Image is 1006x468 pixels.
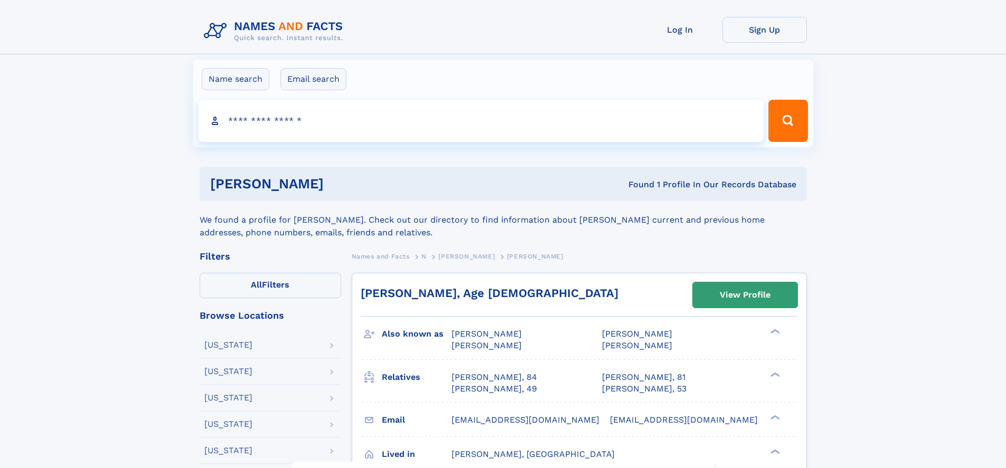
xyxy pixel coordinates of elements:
[452,329,522,339] span: [PERSON_NAME]
[210,177,476,190] h1: [PERSON_NAME]
[768,414,781,421] div: ❯
[507,253,563,260] span: [PERSON_NAME]
[722,17,807,43] a: Sign Up
[452,371,537,383] a: [PERSON_NAME], 84
[352,250,410,263] a: Names and Facts
[202,68,269,90] label: Name search
[768,448,781,455] div: ❯
[768,100,807,142] button: Search Button
[204,341,252,349] div: [US_STATE]
[199,100,764,142] input: search input
[438,253,495,260] span: [PERSON_NAME]
[452,449,615,459] span: [PERSON_NAME], [GEOGRAPHIC_DATA]
[452,383,537,395] a: [PERSON_NAME], 49
[382,411,452,429] h3: Email
[421,250,427,263] a: N
[204,394,252,402] div: [US_STATE]
[476,179,796,190] div: Found 1 Profile In Our Records Database
[438,250,495,263] a: [PERSON_NAME]
[452,340,522,350] span: [PERSON_NAME]
[251,280,262,290] span: All
[204,420,252,428] div: [US_STATE]
[200,252,341,261] div: Filters
[361,286,618,300] a: [PERSON_NAME], Age [DEMOGRAPHIC_DATA]
[452,415,599,425] span: [EMAIL_ADDRESS][DOMAIN_NAME]
[610,415,758,425] span: [EMAIL_ADDRESS][DOMAIN_NAME]
[382,445,452,463] h3: Lived in
[693,282,797,308] a: View Profile
[421,253,427,260] span: N
[768,328,781,335] div: ❯
[204,446,252,455] div: [US_STATE]
[602,329,672,339] span: [PERSON_NAME]
[200,273,341,298] label: Filters
[602,340,672,350] span: [PERSON_NAME]
[602,383,687,395] a: [PERSON_NAME], 53
[720,283,770,307] div: View Profile
[382,368,452,386] h3: Relatives
[602,371,685,383] a: [PERSON_NAME], 81
[200,201,807,239] div: We found a profile for [PERSON_NAME]. Check out our directory to find information about [PERSON_N...
[200,311,341,320] div: Browse Locations
[638,17,722,43] a: Log In
[280,68,346,90] label: Email search
[204,367,252,376] div: [US_STATE]
[382,325,452,343] h3: Also known as
[768,371,781,378] div: ❯
[200,17,352,45] img: Logo Names and Facts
